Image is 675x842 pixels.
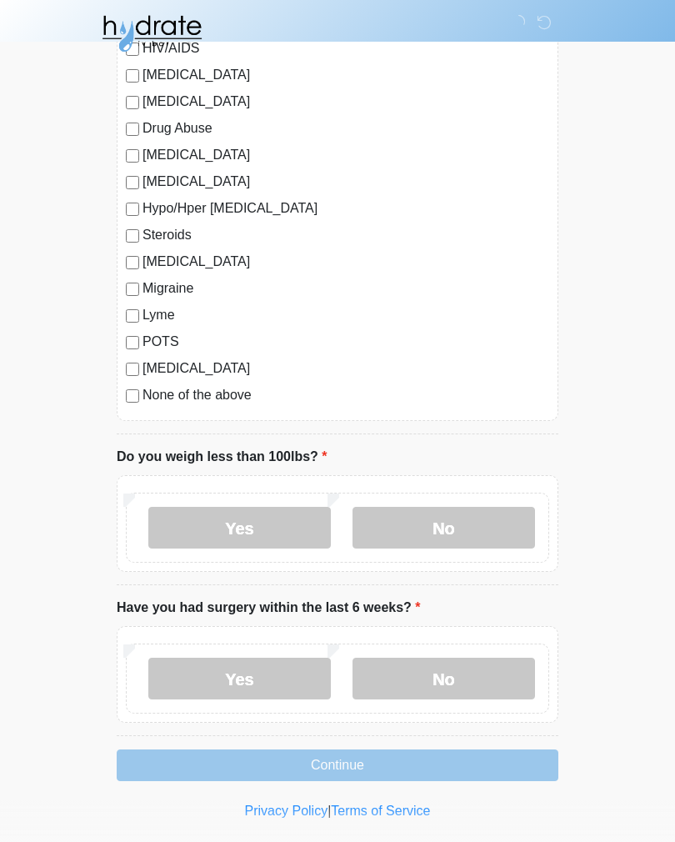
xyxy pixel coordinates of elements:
input: None of the above [126,389,139,403]
label: Lyme [142,305,549,325]
input: POTS [126,336,139,349]
input: [MEDICAL_DATA] [126,149,139,163]
label: Have you had surgery within the last 6 weeks? [117,598,421,618]
a: Terms of Service [331,804,430,818]
input: [MEDICAL_DATA] [126,256,139,269]
label: POTS [142,332,549,352]
label: [MEDICAL_DATA] [142,252,549,272]
label: [MEDICAL_DATA] [142,145,549,165]
label: None of the above [142,385,549,405]
img: Hydrate IV Bar - Fort Collins Logo [100,13,203,54]
label: Hypo/Hper [MEDICAL_DATA] [142,198,549,218]
input: [MEDICAL_DATA] [126,69,139,83]
a: Privacy Policy [245,804,328,818]
input: Lyme [126,309,139,323]
label: [MEDICAL_DATA] [142,92,549,112]
input: [MEDICAL_DATA] [126,96,139,109]
input: [MEDICAL_DATA] [126,176,139,189]
label: Migraine [142,278,549,298]
label: No [352,658,535,699]
label: No [352,507,535,549]
label: Yes [148,507,331,549]
input: Steroids [126,229,139,243]
label: [MEDICAL_DATA] [142,172,549,192]
label: [MEDICAL_DATA] [142,65,549,85]
input: Hypo/Hper [MEDICAL_DATA] [126,203,139,216]
a: | [327,804,331,818]
label: Yes [148,658,331,699]
label: Do you weigh less than 100lbs? [117,447,327,467]
label: Steroids [142,225,549,245]
label: Drug Abuse [142,118,549,138]
input: Migraine [126,283,139,296]
input: [MEDICAL_DATA] [126,363,139,376]
button: Continue [117,749,558,781]
input: Drug Abuse [126,123,139,136]
label: [MEDICAL_DATA] [142,358,549,378]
